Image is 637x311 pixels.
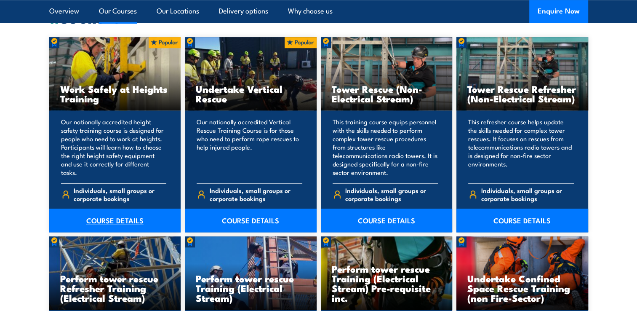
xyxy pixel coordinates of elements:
[197,118,302,177] p: Our nationally accredited Vertical Rescue Training Course is for those who need to perform rope r...
[332,84,442,103] h3: Tower Rescue (Non-Electrical Stream)
[468,118,574,177] p: This refresher course helps update the skills needed for complex tower rescues. It focuses on res...
[74,186,166,202] span: Individuals, small groups or corporate bookings
[333,118,438,177] p: This training course equips personnel with the skills needed to perform complex tower rescue proc...
[467,84,577,103] h3: Tower Rescue Refresher (Non-Electrical Stream)
[467,273,577,303] h3: Undertake Confined Space Rescue Training (non Fire-Sector)
[332,264,442,303] h3: Perform tower rescue Training (Electrical Stream) Pre-requisite inc.
[61,118,167,177] p: Our nationally accredited height safety training course is designed for people who need to work a...
[210,186,302,202] span: Individuals, small groups or corporate bookings
[196,273,306,303] h3: Perform tower rescue Training (Electrical Stream)
[321,209,453,232] a: COURSE DETAILS
[481,186,574,202] span: Individuals, small groups or corporate bookings
[185,209,317,232] a: COURSE DETAILS
[345,186,438,202] span: Individuals, small groups or corporate bookings
[456,209,588,232] a: COURSE DETAILS
[196,84,306,103] h3: Undertake Vertical Rescue
[49,209,181,232] a: COURSE DETAILS
[60,273,170,303] h3: Perform tower rescue Refresher Training (Electrical Stream)
[49,12,588,24] h2: COURSES
[60,84,170,103] h3: Work Safely at Heights Training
